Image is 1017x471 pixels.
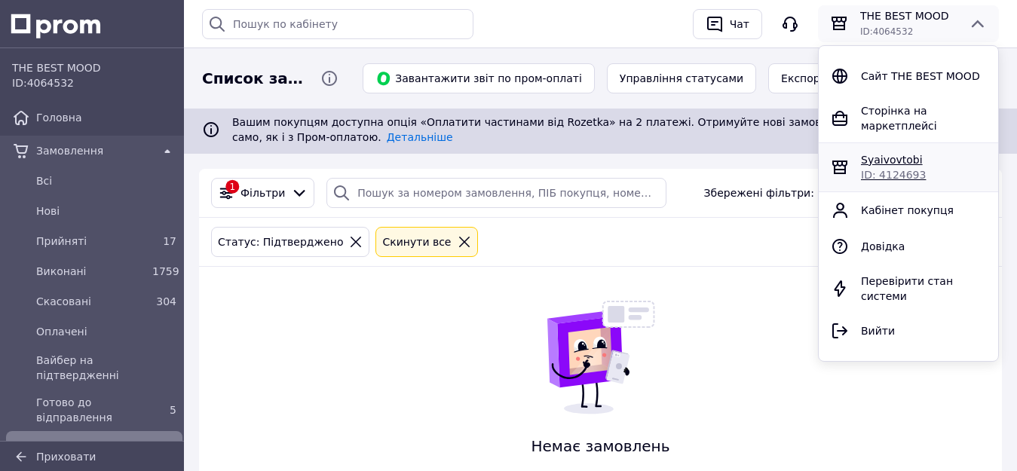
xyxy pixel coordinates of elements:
[607,63,756,93] button: Управління статусами
[819,94,998,142] a: Сторінка на маркетплейсі
[36,264,146,279] span: Виконані
[861,70,980,82] span: Сайт THE BEST MOOD
[170,404,176,416] span: 5
[36,395,146,425] span: Готово до відправлення
[36,234,146,249] span: Прийняті
[379,234,454,250] div: Cкинути все
[768,63,839,93] button: Експорт
[387,131,453,143] a: Детальніше
[819,143,998,191] a: SyaivovtobiID: 4124693
[861,325,895,337] span: Вийти
[819,228,998,265] a: Довідка
[163,235,176,247] span: 17
[727,13,752,35] div: Чат
[861,154,923,166] span: Syaivovtobi
[861,240,905,252] span: Довідка
[860,26,913,37] span: ID: 4064532
[12,60,176,75] span: THE BEST MOOD
[215,234,346,250] div: Статус: Підтверджено
[36,451,96,463] span: Приховати
[861,275,953,302] span: Перевірити стан системи
[36,439,176,454] span: Підтверджено
[202,68,308,90] span: Список замовлень
[819,265,998,313] a: Перевірити стан системи
[861,204,954,216] span: Кабінет покупця
[36,324,176,339] span: Оплачені
[12,77,74,89] span: ID: 4064532
[232,116,964,143] span: Вашим покупцям доступна опція «Оплатити частинами від Rozetka» на 2 платежі. Отримуйте нові замов...
[152,265,179,277] span: 1759
[704,185,814,200] span: Збережені фільтри:
[363,63,595,93] button: Завантажити звіт по пром-оплаті
[36,173,176,188] span: Всi
[693,9,762,39] button: Чат
[36,353,176,383] span: Вайбер на підтвердженні
[156,295,176,307] span: 304
[501,436,700,457] span: Немає замовлень
[202,9,473,39] input: Пошук по кабінету
[861,105,937,132] span: Сторінка на маркетплейсі
[326,178,666,208] input: Пошук за номером замовлення, ПІБ покупця, номером телефону, Email, номером накладної
[36,110,176,125] span: Головна
[240,185,285,200] span: Фільтри
[860,8,957,23] span: THE BEST MOOD
[819,192,998,228] a: Кабінет покупця
[819,313,998,349] a: Вийти
[819,58,998,94] a: Сайт THE BEST MOOD
[36,294,146,309] span: Скасовані
[861,169,926,181] span: ID: 4124693
[36,203,176,219] span: Нові
[36,143,152,158] span: Замовлення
